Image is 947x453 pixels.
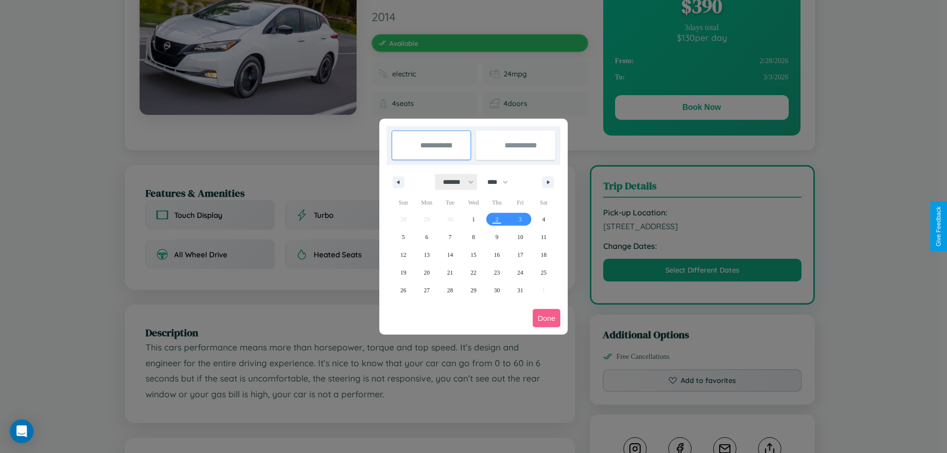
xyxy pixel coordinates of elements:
[509,264,532,281] button: 24
[424,246,430,264] span: 13
[517,281,523,299] span: 31
[495,210,498,228] span: 2
[415,195,438,210] span: Mon
[541,246,546,264] span: 18
[415,281,438,299] button: 27
[509,210,532,228] button: 3
[509,228,532,246] button: 10
[438,281,462,299] button: 28
[438,195,462,210] span: Tue
[471,246,476,264] span: 15
[485,210,509,228] button: 2
[485,195,509,210] span: Thu
[415,246,438,264] button: 13
[462,228,485,246] button: 8
[392,264,415,281] button: 19
[392,195,415,210] span: Sun
[471,281,476,299] span: 29
[401,264,406,281] span: 19
[401,246,406,264] span: 12
[517,264,523,281] span: 24
[542,210,545,228] span: 4
[509,195,532,210] span: Fri
[541,264,546,281] span: 25
[447,246,453,264] span: 14
[401,281,406,299] span: 26
[402,228,405,246] span: 5
[517,246,523,264] span: 17
[532,246,555,264] button: 18
[462,195,485,210] span: Wed
[392,228,415,246] button: 5
[471,264,476,281] span: 22
[392,246,415,264] button: 12
[425,228,428,246] span: 6
[447,264,453,281] span: 21
[485,264,509,281] button: 23
[532,195,555,210] span: Sat
[517,228,523,246] span: 10
[10,419,34,443] div: Open Intercom Messenger
[424,264,430,281] span: 20
[494,281,500,299] span: 30
[472,210,475,228] span: 1
[532,210,555,228] button: 4
[935,207,942,246] div: Give Feedback
[447,281,453,299] span: 28
[541,228,546,246] span: 11
[424,281,430,299] span: 27
[494,246,500,264] span: 16
[415,264,438,281] button: 20
[462,264,485,281] button: 22
[485,246,509,264] button: 16
[495,228,498,246] span: 9
[509,281,532,299] button: 31
[438,228,462,246] button: 7
[509,246,532,264] button: 17
[485,281,509,299] button: 30
[415,228,438,246] button: 6
[438,246,462,264] button: 14
[519,210,522,228] span: 3
[392,281,415,299] button: 26
[532,264,555,281] button: 25
[532,228,555,246] button: 11
[485,228,509,246] button: 9
[533,309,560,327] button: Done
[462,281,485,299] button: 29
[462,246,485,264] button: 15
[449,228,452,246] span: 7
[462,210,485,228] button: 1
[494,264,500,281] span: 23
[472,228,475,246] span: 8
[438,264,462,281] button: 21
